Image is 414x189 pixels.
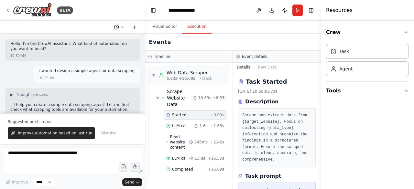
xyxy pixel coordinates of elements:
[326,23,409,41] button: Crew
[130,162,140,172] button: Click to speak your automation idea
[8,127,95,139] button: Improve automation based on last run
[169,7,205,14] nav: breadcrumb
[129,23,140,31] button: Start a new chat
[122,178,142,186] button: Send
[339,48,349,55] div: Task
[172,167,193,172] span: Completed
[13,3,52,17] img: Logo
[208,156,224,161] span: + 16.55s
[10,102,135,112] p: I'll help you create a simple data scraping agent! Let me first check what scraping tools are ava...
[119,162,128,172] button: Upload files
[182,20,212,34] button: Execution
[339,66,353,72] div: Agent
[198,95,211,100] span: 16.69s
[154,54,170,59] h3: Timeline
[210,140,224,145] span: + 2.46s
[172,112,186,118] span: Started
[8,119,137,124] p: Suggested next steps:
[200,123,208,129] span: 1.6s
[307,6,316,15] button: Hide right sidebar
[149,37,171,47] h2: Events
[245,172,281,180] h3: Task prompt
[254,63,281,72] button: Raw Data
[167,69,212,76] div: Web Data Scraper
[39,76,54,80] div: 10:55 AM
[326,6,353,14] h4: Resources
[167,88,193,108] div: Scrape Website Data
[233,63,254,72] button: Details
[101,131,116,136] span: Dismiss
[12,180,28,185] span: Improve
[10,92,48,97] button: ▶Thought process
[156,95,159,100] span: ▼
[10,53,26,58] div: 10:50 AM
[210,112,224,118] span: + 0.00s
[39,68,135,74] p: i wanted design a simple agent for data scraping
[147,20,182,34] button: Visual Editor
[199,76,212,81] span: • 1 task
[111,23,127,31] button: Switch to previous chat
[246,77,287,86] h2: Task Started
[152,73,156,78] span: ▼
[210,123,224,129] span: + 1.63s
[238,89,316,94] div: [DATE] 10:58:02 AM
[125,180,135,185] span: Send
[170,134,190,150] span: Read website content
[245,98,278,106] h3: Description
[212,95,226,100] span: + 6.83s
[149,6,158,15] button: Hide left sidebar
[172,123,188,129] span: LLM call
[326,41,409,81] div: Crew
[326,82,409,100] button: Tools
[172,156,188,161] span: LLM call
[98,127,119,139] button: Dismiss
[242,112,311,163] pre: Scrape and extract data from {target_website}. Focus on collecting {data_type} information and or...
[10,41,135,51] p: Hello! I'm the CrewAI assistant. What kind of automation do you want to build?
[10,92,13,97] span: ▶
[3,178,31,186] button: Improve
[16,92,48,97] span: Thought process
[194,156,205,161] span: 13.8s
[208,167,224,172] span: + 16.69s
[242,54,267,59] h3: Event details
[57,6,73,14] div: BETA
[194,140,208,145] span: 745ms
[167,76,197,81] span: 6.83s (+16.69s)
[18,131,92,136] span: Improve automation based on last run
